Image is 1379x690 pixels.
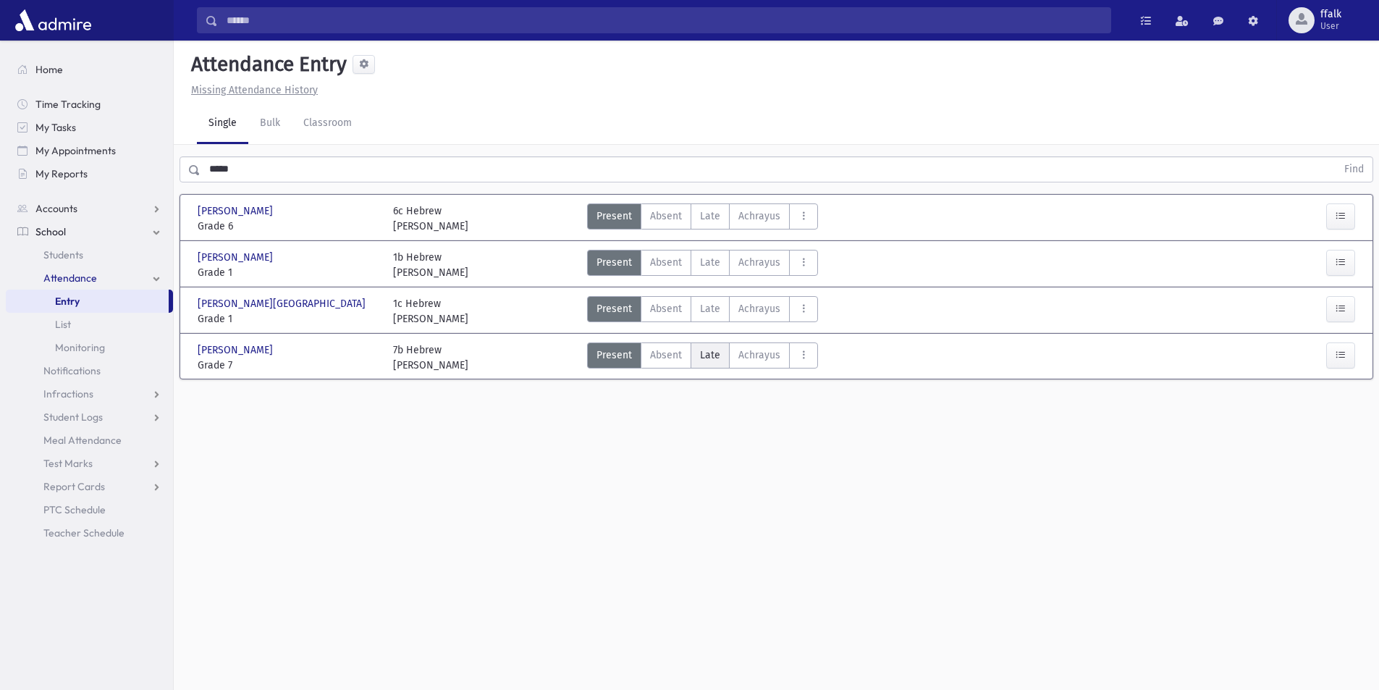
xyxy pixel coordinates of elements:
a: Infractions [6,382,173,405]
span: Attendance [43,272,97,285]
span: Home [35,63,63,76]
span: Monitoring [55,341,105,354]
span: Test Marks [43,457,93,470]
span: PTC Schedule [43,503,106,516]
h5: Attendance Entry [185,52,347,77]
a: List [6,313,173,336]
a: PTC Schedule [6,498,173,521]
div: 1c Hebrew [PERSON_NAME] [393,296,468,327]
u: Missing Attendance History [191,84,318,96]
span: Grade 6 [198,219,379,234]
button: Find [1336,157,1372,182]
span: Achrayus [738,255,780,270]
a: My Appointments [6,139,173,162]
span: Grade 1 [198,265,379,280]
span: Present [596,209,632,224]
a: Attendance [6,266,173,290]
div: AttTypes [587,296,818,327]
span: ffalk [1320,9,1341,20]
span: Teacher Schedule [43,526,125,539]
a: Time Tracking [6,93,173,116]
span: Late [700,255,720,270]
span: Achrayus [738,209,780,224]
a: Entry [6,290,169,313]
span: List [55,318,71,331]
span: Grade 1 [198,311,379,327]
a: Meal Attendance [6,429,173,452]
a: Bulk [248,104,292,144]
span: Absent [650,209,682,224]
a: Test Marks [6,452,173,475]
a: Missing Attendance History [185,84,318,96]
a: Students [6,243,173,266]
input: Search [218,7,1110,33]
span: My Tasks [35,121,76,134]
a: My Reports [6,162,173,185]
span: Meal Attendance [43,434,122,447]
span: User [1320,20,1341,32]
span: Late [700,348,720,363]
a: Single [197,104,248,144]
span: Present [596,255,632,270]
div: 7b Hebrew [PERSON_NAME] [393,342,468,373]
a: My Tasks [6,116,173,139]
a: Notifications [6,359,173,382]
span: Present [596,301,632,316]
span: Time Tracking [35,98,101,111]
a: Classroom [292,104,363,144]
span: Late [700,209,720,224]
span: [PERSON_NAME] [198,203,276,219]
span: My Appointments [35,144,116,157]
span: Absent [650,301,682,316]
span: Accounts [35,202,77,215]
span: School [35,225,66,238]
span: Late [700,301,720,316]
span: Achrayus [738,348,780,363]
a: School [6,220,173,243]
span: Students [43,248,83,261]
div: 6c Hebrew [PERSON_NAME] [393,203,468,234]
a: Accounts [6,197,173,220]
div: AttTypes [587,342,818,373]
span: Grade 7 [198,358,379,373]
div: AttTypes [587,250,818,280]
span: Achrayus [738,301,780,316]
span: My Reports [35,167,88,180]
span: [PERSON_NAME] [198,250,276,265]
a: Report Cards [6,475,173,498]
span: Notifications [43,364,101,377]
span: Student Logs [43,411,103,424]
a: Student Logs [6,405,173,429]
span: [PERSON_NAME] [198,342,276,358]
span: Infractions [43,387,93,400]
div: AttTypes [587,203,818,234]
img: AdmirePro [12,6,95,35]
span: Entry [55,295,80,308]
span: Absent [650,348,682,363]
div: 1b Hebrew [PERSON_NAME] [393,250,468,280]
span: [PERSON_NAME][GEOGRAPHIC_DATA] [198,296,368,311]
a: Home [6,58,173,81]
a: Monitoring [6,336,173,359]
span: Report Cards [43,480,105,493]
span: Absent [650,255,682,270]
a: Teacher Schedule [6,521,173,544]
span: Present [596,348,632,363]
